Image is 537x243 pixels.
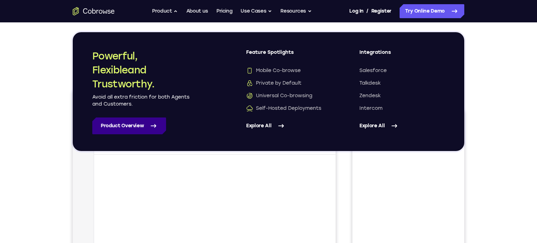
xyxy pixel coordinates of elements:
div: Trial Website [44,42,75,49]
span: Private by Default [246,80,301,87]
span: Integrations [359,49,445,62]
a: Try Online Demo [400,4,464,18]
a: Intercom [359,105,445,112]
a: Go to the home page [73,7,115,15]
div: App [130,52,173,58]
span: Intercom [359,105,382,112]
a: Pricing [216,4,232,18]
span: web@example.com [51,52,126,58]
span: Mobile Co-browse [246,67,301,74]
a: Talkdesk [359,80,445,87]
span: +11 more [177,52,195,58]
p: Avoid all extra friction for both Agents and Customers. [92,94,190,108]
span: Feature Spotlights [246,49,331,62]
img: Self-Hosted Deployments [246,105,253,112]
a: Connect [221,44,255,56]
img: Universal Co-browsing [246,92,253,99]
a: Zendesk [359,92,445,99]
a: Mobile Co-browseMobile Co-browse [246,67,331,74]
div: Open device details [21,37,263,64]
span: Cobrowse demo [137,52,173,58]
a: Register [371,4,392,18]
span: Salesforce [359,67,387,74]
span: / [366,7,368,15]
a: Private by DefaultPrivate by Default [246,80,331,87]
a: Self-Hosted DeploymentsSelf-Hosted Deployments [246,105,331,112]
button: Use Cases [241,4,272,18]
a: Universal Co-browsingUniversal Co-browsing [246,92,331,99]
div: New devices found. [79,45,80,47]
span: Zendesk [359,92,381,99]
a: Product Overview [92,117,166,134]
a: About us [186,4,208,18]
div: Online [78,43,96,49]
div: Email [44,52,126,58]
button: 6-digit code [121,210,163,224]
button: Product [152,4,178,18]
a: Explore All [359,117,445,134]
a: Explore All [246,117,331,134]
h2: Powerful, Flexible and Trustworthy. [92,49,190,91]
span: Self-Hosted Deployments [246,105,321,112]
a: Log In [349,4,363,18]
span: Talkdesk [359,80,381,87]
button: Resources [280,4,312,18]
span: Universal Co-browsing [246,92,312,99]
img: Private by Default [246,80,253,87]
img: Mobile Co-browse [246,67,253,74]
a: Salesforce [359,67,445,74]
